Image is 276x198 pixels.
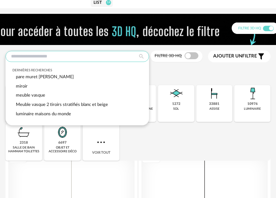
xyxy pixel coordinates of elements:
div: objet et accessoire déco [46,146,79,154]
span: Filter icon [257,52,265,61]
div: 33881 [209,102,219,106]
span: luminaire maisons du monde [16,112,71,116]
div: 1272 [172,102,180,106]
div: 2318 [20,141,28,145]
div: luminaire [244,107,261,111]
img: Sol.png [168,85,185,102]
span: Meuble vasque 2 tiroirs stratifiés blanc et beige [16,102,108,107]
div: 10976 [247,102,258,106]
div: assise [209,107,219,111]
img: Assise.png [206,85,223,102]
img: more.7b13dc1.svg [96,137,107,148]
span: pare muret [PERSON_NAME] [16,75,74,79]
div: 6697 [58,141,67,145]
div: sol [173,107,179,111]
span: miroir [16,84,28,88]
div: salle de bain hammam toilettes [8,146,40,154]
span: filtre [213,53,257,59]
div: Voir tout [83,124,119,161]
img: Miroir.png [54,124,71,141]
img: Luminaire.png [244,85,261,102]
div: Dernières recherches [12,68,142,72]
span: Filtre 3D HQ [155,54,182,58]
span: Ajouter un [213,54,242,58]
span: meuble vasque [16,93,45,97]
button: Ajouter unfiltre Filter icon [208,51,270,62]
img: Salle%20de%20bain.png [16,124,32,141]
